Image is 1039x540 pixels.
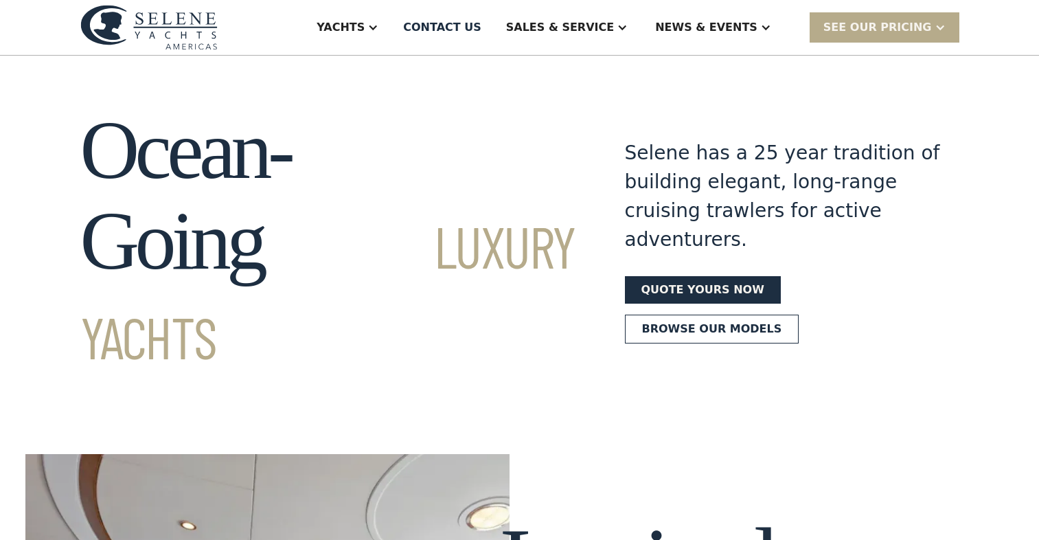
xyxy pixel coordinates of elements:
[506,19,614,36] div: Sales & Service
[317,19,365,36] div: Yachts
[80,211,575,371] span: Luxury Yachts
[403,19,481,36] div: Contact US
[80,105,575,377] h1: Ocean-Going
[655,19,757,36] div: News & EVENTS
[80,5,218,49] img: logo
[625,139,941,254] div: Selene has a 25 year tradition of building elegant, long-range cruising trawlers for active adven...
[625,276,781,304] a: Quote yours now
[625,315,799,344] a: Browse our models
[810,12,959,42] div: SEE Our Pricing
[823,19,932,36] div: SEE Our Pricing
